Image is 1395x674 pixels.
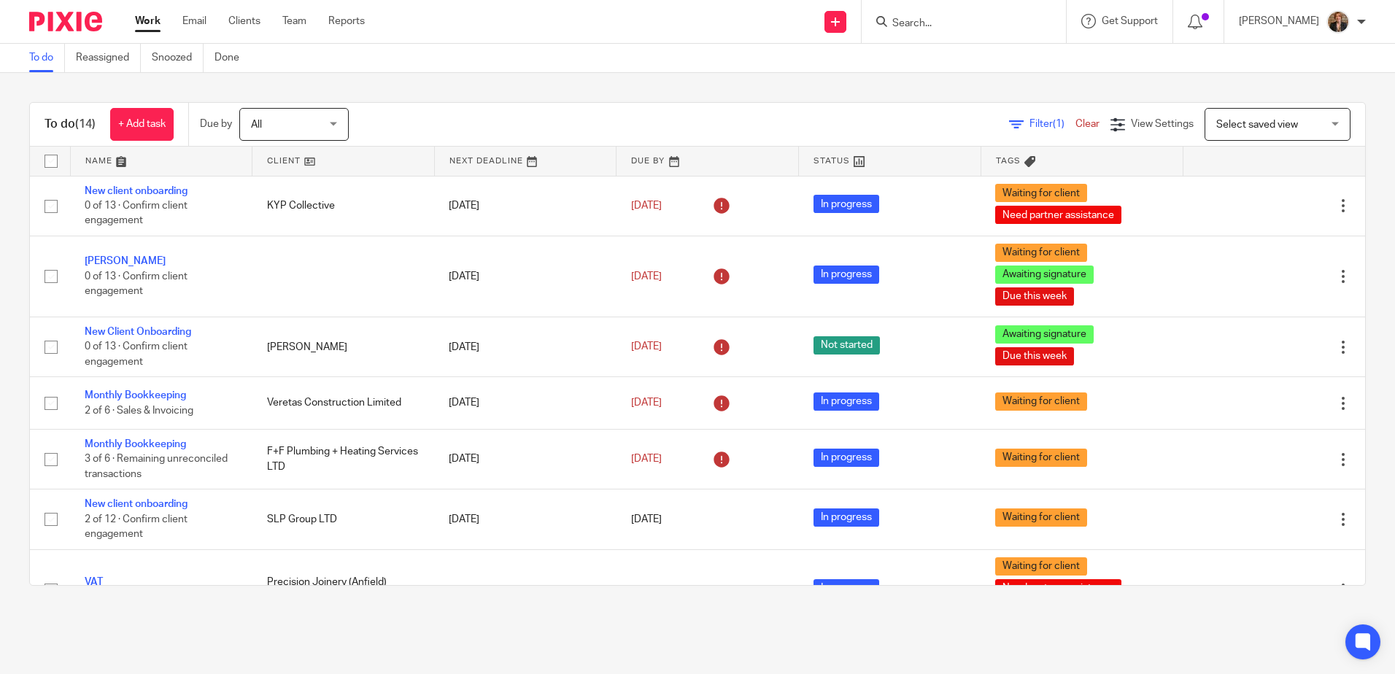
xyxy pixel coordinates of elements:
a: [PERSON_NAME] [85,256,166,266]
span: In progress [814,579,879,597]
a: Work [135,14,161,28]
td: [DATE] [434,176,617,236]
a: Done [215,44,250,72]
a: Snoozed [152,44,204,72]
span: Waiting for client [995,392,1087,411]
span: [DATE] [631,271,662,282]
span: 2 of 6 · Sales & Invoicing [85,406,193,416]
a: Monthly Bookkeeping [85,390,186,400]
span: [DATE] [631,454,662,464]
p: Due by [200,117,232,131]
a: Monthly Bookkeeping [85,439,186,449]
input: Search [891,18,1022,31]
span: Waiting for client [995,184,1087,202]
span: [DATE] [631,342,662,352]
span: View Settings [1131,119,1194,129]
td: Precision Joinery (Anfield) Limited [252,549,435,630]
a: Reports [328,14,365,28]
td: KYP Collective [252,176,435,236]
a: Reassigned [76,44,141,72]
span: Need partner assistance [995,206,1121,224]
span: (1) [1053,119,1064,129]
a: VAT [85,577,103,587]
span: Waiting for client [995,557,1087,576]
img: Pixie [29,12,102,31]
a: New client onboarding [85,499,188,509]
span: All [251,120,262,130]
span: Tags [996,157,1021,165]
span: Filter [1029,119,1075,129]
span: Due this week [995,287,1074,306]
h1: To do [45,117,96,132]
td: F+F Plumbing + Heating Services LTD [252,429,435,489]
span: Select saved view [1216,120,1298,130]
span: Get Support [1102,16,1158,26]
span: In progress [814,508,879,527]
span: Waiting for client [995,508,1087,527]
span: (14) [75,118,96,130]
span: Waiting for client [995,449,1087,467]
td: [DATE] [434,489,617,549]
img: WhatsApp%20Image%202025-04-23%20at%2010.20.30_16e186ec.jpg [1326,10,1350,34]
span: [DATE] [631,514,662,524]
span: In progress [814,195,879,213]
td: [DATE] [434,549,617,630]
a: + Add task [110,108,174,141]
span: 2 of 12 · Confirm client engagement [85,514,188,540]
span: Awaiting signature [995,266,1094,284]
p: [PERSON_NAME] [1239,14,1319,28]
span: In progress [814,266,879,284]
span: [DATE] [631,201,662,211]
span: In progress [814,392,879,411]
a: Team [282,14,306,28]
td: [DATE] [434,377,617,429]
td: [DATE] [434,236,617,317]
span: Due this week [995,347,1074,365]
td: [PERSON_NAME] [252,317,435,376]
td: [DATE] [434,429,617,489]
a: Clear [1075,119,1100,129]
span: Need partner assistance [995,579,1121,597]
span: 0 of 13 · Confirm client engagement [85,271,188,297]
span: Awaiting signature [995,325,1094,344]
span: Not started [814,336,880,355]
a: Clients [228,14,260,28]
a: New client onboarding [85,186,188,196]
a: To do [29,44,65,72]
td: [DATE] [434,317,617,376]
td: SLP Group LTD [252,489,435,549]
span: In progress [814,449,879,467]
span: 0 of 13 · Confirm client engagement [85,201,188,226]
a: New Client Onboarding [85,327,191,337]
td: Veretas Construction Limited [252,377,435,429]
a: Email [182,14,206,28]
span: 0 of 13 · Confirm client engagement [85,342,188,368]
span: [DATE] [631,398,662,408]
span: 3 of 6 · Remaining unreconciled transactions [85,454,228,479]
span: Waiting for client [995,244,1087,262]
